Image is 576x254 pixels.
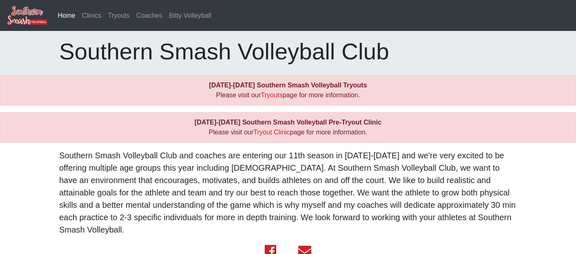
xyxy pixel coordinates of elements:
[261,92,283,99] a: Tryouts
[59,38,517,65] h1: Southern Smash Volleyball Club
[133,7,166,24] a: Coaches
[195,119,381,126] b: [DATE]-[DATE] Southern Smash Volleyball Pre-Tryout Clinic
[105,7,133,24] a: Tryouts
[79,7,105,24] a: Clinics
[209,82,367,89] b: [DATE]-[DATE] Southern Smash Volleyball Tryouts
[166,7,215,24] a: Bitty Volleyball
[59,149,517,236] p: Southern Smash Volleyball Club and coaches are entering our 11th season in [DATE]-[DATE] and we'r...
[254,129,290,136] a: Tryout Clinic
[54,7,79,24] a: Home
[7,5,48,26] img: Southern Smash Volleyball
